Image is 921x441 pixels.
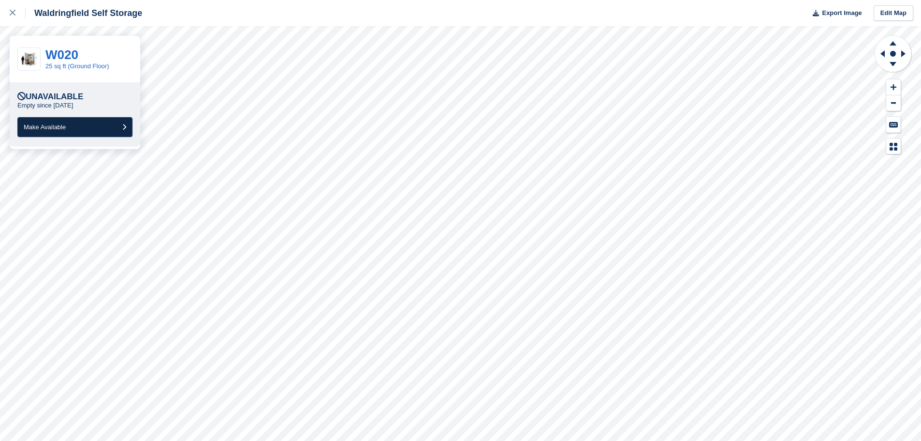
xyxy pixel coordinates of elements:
[17,117,132,137] button: Make Available
[886,79,901,95] button: Zoom In
[17,92,83,102] div: Unavailable
[26,7,142,19] div: Waldringfield Self Storage
[18,51,40,68] img: 25-sqft-unit.jpg
[886,117,901,133] button: Keyboard Shortcuts
[886,95,901,111] button: Zoom Out
[807,5,862,21] button: Export Image
[24,123,66,131] span: Make Available
[45,47,78,62] a: W020
[45,62,109,70] a: 25 sq ft (Ground Floor)
[874,5,913,21] a: Edit Map
[886,138,901,154] button: Map Legend
[17,102,73,109] p: Empty since [DATE]
[822,8,862,18] span: Export Image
